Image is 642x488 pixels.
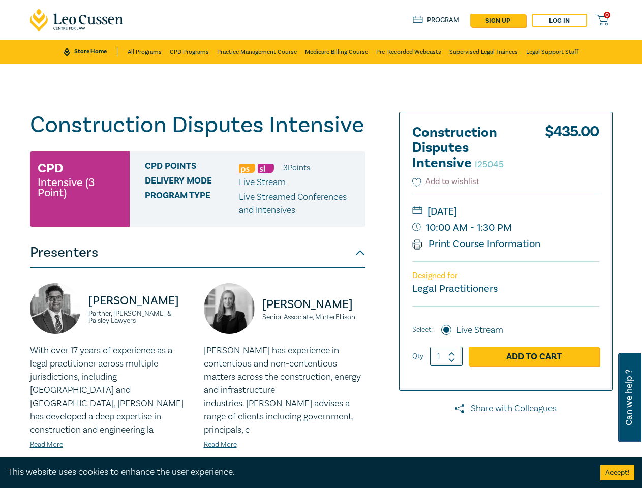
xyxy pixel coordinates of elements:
a: Supervised Legal Trainees [449,40,518,64]
li: 3 Point s [283,161,310,174]
button: Accept cookies [600,465,634,480]
span: Program type [145,191,239,217]
span: CPD Points [145,161,239,174]
p: [PERSON_NAME] has experience in contentious and non-contentious matters across the construction, ... [204,344,365,437]
a: Pre-Recorded Webcasts [376,40,441,64]
small: Partner, [PERSON_NAME] & Paisley Lawyers [88,310,192,324]
span: Live Stream [239,176,286,188]
button: Presenters [30,237,365,268]
img: Professional Skills [239,164,255,173]
small: Legal Practitioners [412,282,498,295]
input: 1 [430,347,463,366]
span: Can we help ? [624,359,634,436]
a: Store Home [64,47,117,56]
div: $ 435.00 [545,125,599,176]
button: Add to wishlist [412,176,480,188]
label: Qty [412,351,423,362]
a: Log in [532,14,587,27]
a: Read More [30,440,63,449]
a: Read More [204,440,237,449]
h3: CPD [38,159,63,177]
span: Select: [412,324,433,335]
a: CPD Programs [170,40,209,64]
a: Practice Management Course [217,40,297,64]
h2: Construction Disputes Intensive [412,125,524,171]
small: [DATE] [412,203,599,220]
a: Program [413,16,460,25]
p: With over 17 years of experience as a legal practitioner across multiple jurisdictions, including... [30,344,192,437]
img: https://s3.ap-southeast-2.amazonaws.com/leo-cussen-store-production-content/Contacts/Isobel%20Car... [204,283,255,334]
small: 10:00 AM - 1:30 PM [412,220,599,236]
img: Substantive Law [258,164,274,173]
a: Share with Colleagues [399,402,613,415]
small: I25045 [475,159,504,170]
small: Senior Associate, MinterEllison [262,314,365,321]
p: Designed for [412,271,599,281]
h1: Construction Disputes Intensive [30,112,365,138]
a: sign up [470,14,526,27]
label: Live Stream [456,324,503,337]
span: Delivery Mode [145,176,239,189]
span: 0 [604,12,610,18]
img: https://s3.ap-southeast-2.amazonaws.com/leo-cussen-store-production-content/Contacts/Kerry%20Ioul... [30,283,81,334]
a: All Programs [128,40,162,64]
small: Intensive (3 Point) [38,177,122,198]
a: Medicare Billing Course [305,40,368,64]
div: This website uses cookies to enhance the user experience. [8,466,585,479]
p: Live Streamed Conferences and Intensives [239,191,358,217]
p: [PERSON_NAME] [262,296,365,313]
a: Add to Cart [469,347,599,366]
a: Print Course Information [412,237,541,251]
a: Legal Support Staff [526,40,578,64]
p: [PERSON_NAME] [88,293,192,309]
